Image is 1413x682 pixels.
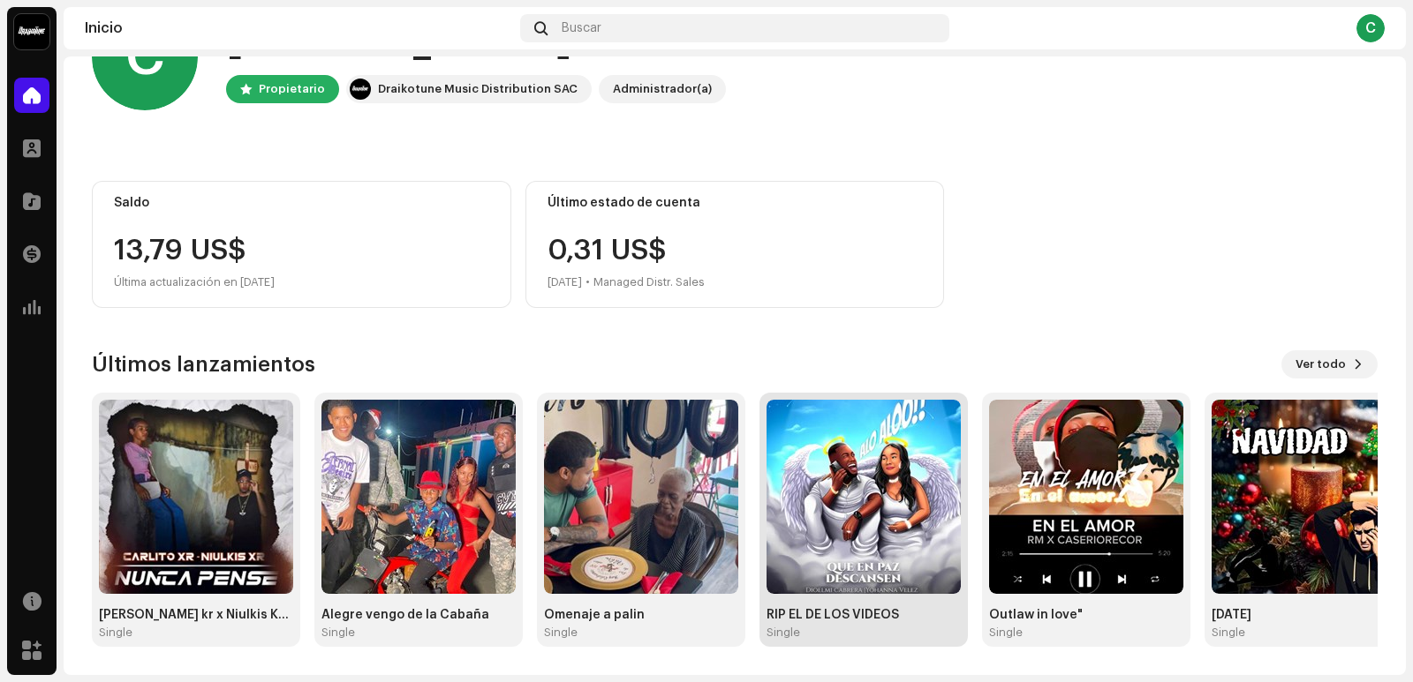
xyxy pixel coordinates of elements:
[85,21,513,35] div: Inicio
[1296,347,1346,382] span: Ver todo
[593,272,705,293] div: Managed Distr. Sales
[767,608,961,622] div: RIP EL DE LOS VÍDEOS
[989,626,1023,640] div: Single
[525,181,945,308] re-o-card-value: Último estado de cuenta
[99,626,132,640] div: Single
[92,350,315,378] h3: Últimos lanzamientos
[548,196,923,210] div: Último estado de cuenta
[114,196,489,210] div: Saldo
[767,400,961,594] img: 9261e1f0-1374-4d28-99c2-77f468088c97
[1281,350,1378,378] button: Ver todo
[321,626,355,640] div: Single
[1356,14,1385,42] div: C
[544,626,578,640] div: Single
[92,4,198,110] div: C
[259,79,325,100] div: Propietario
[1212,400,1406,594] img: 9e3814ce-c292-4b72-af84-ac19a22baad1
[1212,626,1245,640] div: Single
[989,400,1183,594] img: 1e513ac7-782f-41af-baf7-5bd32a2a6e29
[378,79,578,100] div: Draikotune Music Distribution SAC
[613,79,712,100] div: Administrador(a)
[544,400,738,594] img: c1e0e963-9e6f-4f21-ae6a-535e0fa8bf19
[767,626,800,640] div: Single
[99,400,293,594] img: 67e80be6-8c32-4916-86a4-c39efa6c020c
[321,400,516,594] img: 618690e9-0caa-4b83-a1c6-30fb56175f84
[544,608,738,622] div: Omenaje a palin
[92,181,511,308] re-o-card-value: Saldo
[114,272,489,293] div: Última actualización en [DATE]
[1212,608,1406,622] div: [DATE]
[989,608,1183,622] div: Outlaw in love"
[350,79,371,100] img: 10370c6a-d0e2-4592-b8a2-38f444b0ca44
[562,21,601,35] span: Buscar
[99,608,293,622] div: [PERSON_NAME] kr x Niulkis Kr Nunca Pense
[548,272,582,293] div: [DATE]
[321,608,516,622] div: Alegre vengo de la Cabaña
[586,272,590,293] div: •
[14,14,49,49] img: 10370c6a-d0e2-4592-b8a2-38f444b0ca44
